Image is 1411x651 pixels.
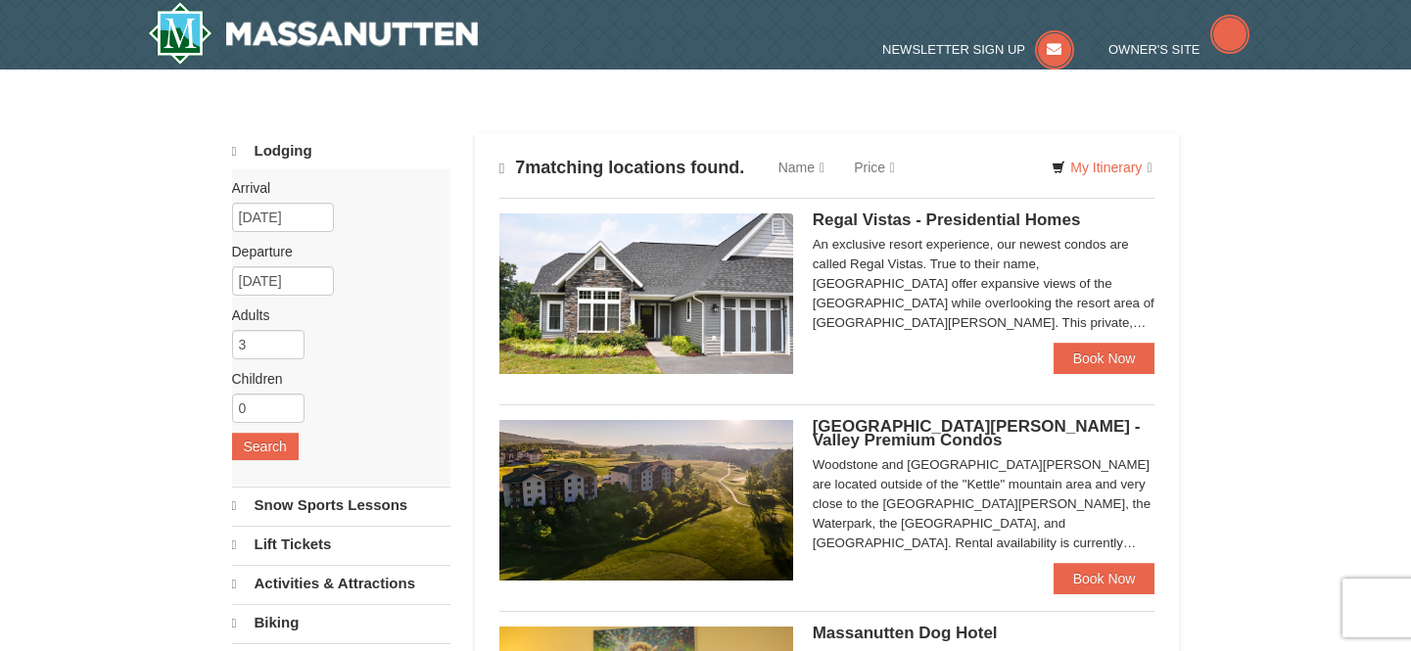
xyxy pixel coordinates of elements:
[882,42,1025,57] span: Newsletter Sign Up
[499,420,793,581] img: 19219041-4-ec11c166.jpg
[232,487,450,524] a: Snow Sports Lessons
[232,305,436,325] label: Adults
[148,2,479,65] a: Massanutten Resort
[813,624,998,642] span: Massanutten Dog Hotel
[764,148,839,187] a: Name
[499,213,793,374] img: 19218991-1-902409a9.jpg
[232,565,450,602] a: Activities & Attractions
[232,604,450,641] a: Biking
[813,235,1155,333] div: An exclusive resort experience, our newest condos are called Regal Vistas. True to their name, [G...
[1108,42,1249,57] a: Owner's Site
[232,242,436,261] label: Departure
[813,455,1155,553] div: Woodstone and [GEOGRAPHIC_DATA][PERSON_NAME] are located outside of the "Kettle" mountain area an...
[232,369,436,389] label: Children
[1054,563,1155,594] a: Book Now
[232,178,436,198] label: Arrival
[148,2,479,65] img: Massanutten Resort Logo
[839,148,910,187] a: Price
[1108,42,1200,57] span: Owner's Site
[882,42,1074,57] a: Newsletter Sign Up
[813,210,1081,229] span: Regal Vistas - Presidential Homes
[232,526,450,563] a: Lift Tickets
[232,433,299,460] button: Search
[1039,153,1164,182] a: My Itinerary
[813,417,1141,449] span: [GEOGRAPHIC_DATA][PERSON_NAME] - Valley Premium Condos
[1054,343,1155,374] a: Book Now
[232,133,450,169] a: Lodging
